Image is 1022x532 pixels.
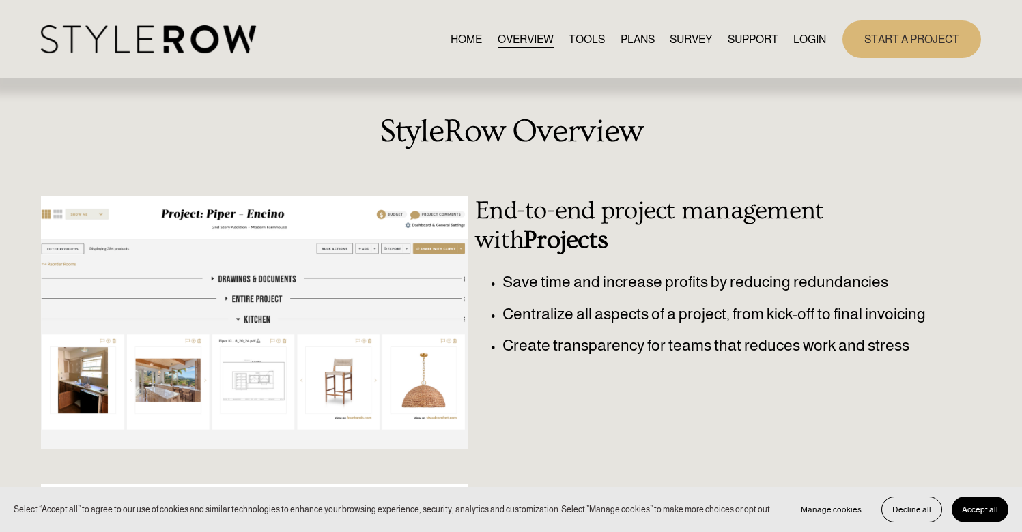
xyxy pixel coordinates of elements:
[502,334,941,357] p: Create transparency for teams that reduces work and stress
[502,270,941,294] p: Save time and increase profits by reducing redundancies
[791,497,872,522] button: Manage cookies
[793,30,826,48] a: LOGIN
[962,505,998,514] span: Accept all
[881,497,942,522] button: Decline all
[801,505,862,514] span: Manage cookies
[498,30,554,48] a: OVERVIEW
[524,226,608,254] strong: Projects
[569,30,605,48] a: TOOLS
[952,497,1008,522] button: Accept all
[892,505,931,514] span: Decline all
[728,31,778,48] span: SUPPORT
[41,113,981,150] h2: StyleRow Overview
[451,30,482,48] a: HOME
[842,20,981,58] a: START A PROJECT
[502,302,941,326] p: Centralize all aspects of a project, from kick-off to final invoicing
[41,25,256,53] img: StyleRow
[670,30,712,48] a: SURVEY
[728,30,778,48] a: folder dropdown
[621,30,655,48] a: PLANS
[475,196,941,255] h3: End-to-end project management with
[14,503,771,516] p: Select “Accept all” to agree to our use of cookies and similar technologies to enhance your brows...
